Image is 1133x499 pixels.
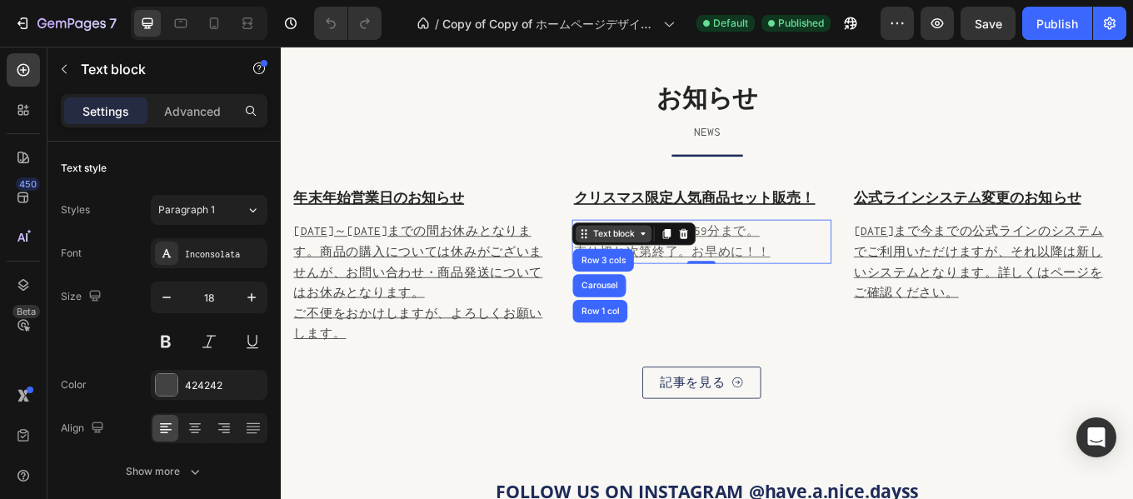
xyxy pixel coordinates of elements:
[314,7,382,40] div: Undo/Redo
[14,166,214,188] u: 年末年始営業日のお知らせ
[126,463,203,480] div: Show more
[61,457,267,487] button: Show more
[1076,417,1116,457] div: Open Intercom Messenger
[778,16,824,31] span: Published
[61,286,105,308] div: Size
[281,47,1133,499] iframe: Design area
[1022,7,1092,40] button: Publish
[671,166,938,188] u: 公式ラインシステム変更のお知らせ
[14,87,986,112] p: NEWS
[61,202,90,217] div: Styles
[961,7,1016,40] button: Save
[435,15,439,32] span: /
[185,378,263,393] div: 424242
[442,15,656,32] span: Copy of Copy of ホームページデザイン 通常（PC版）
[61,246,82,261] div: Font
[81,59,222,79] p: Text block
[16,177,40,191] div: 450
[82,102,129,120] p: Settings
[61,161,107,176] div: Text style
[348,276,397,286] div: Carousel
[1036,15,1078,32] div: Publish
[14,40,986,78] p: お知らせ
[185,247,263,262] div: Inconsolata
[975,17,1002,31] span: Save
[151,195,267,225] button: Paragraph 1
[342,166,626,188] u: クリスマス限定人気商品セット販売！
[342,233,573,248] u: 売り切れ次第終了。お早めに！！
[348,246,407,256] div: Row 3 cols
[671,209,965,296] u: [DATE]まで今までの公式ラインのシステムでご利用いただけますが、それ以降は新しいシステムとなります。詳しくはページをご確認ください。
[158,202,215,217] span: Paragraph 1
[7,7,124,40] button: 7
[362,212,417,227] div: Text block
[12,305,40,318] div: Beta
[348,306,399,316] div: Row 1 col
[61,377,87,392] div: Color
[713,16,748,31] span: Default
[14,209,306,296] u: [DATE]～[DATE]までの間お休みとなります。商品の購入については休みがございませんが、お問い合わせ・商品発送についてはお休みとなります。
[164,102,221,120] p: Advanced
[14,305,306,344] u: ご不便をおかけしますが、よろしくお願いします。
[109,13,117,33] p: 7
[61,417,107,440] div: Align
[443,382,520,407] p: 記事を見る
